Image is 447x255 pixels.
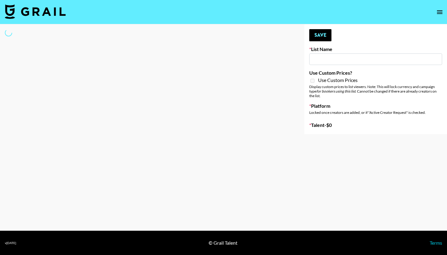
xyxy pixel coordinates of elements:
label: Use Custom Prices? [309,70,442,76]
div: v [DATE] [5,241,16,245]
label: Talent - $ 0 [309,122,442,128]
div: Display custom prices to list viewers. Note: This will lock currency and campaign type . Cannot b... [309,84,442,98]
label: Platform [309,103,442,109]
div: Locked once creators are added, or if "Active Creator Request" is checked. [309,110,442,115]
span: Use Custom Prices [318,77,358,83]
div: © Grail Talent [209,240,237,246]
button: open drawer [434,6,446,18]
a: Terms [430,240,442,246]
em: for bookers using this list [316,89,355,93]
img: Grail Talent [5,4,66,19]
button: Save [309,29,331,41]
label: List Name [309,46,442,52]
